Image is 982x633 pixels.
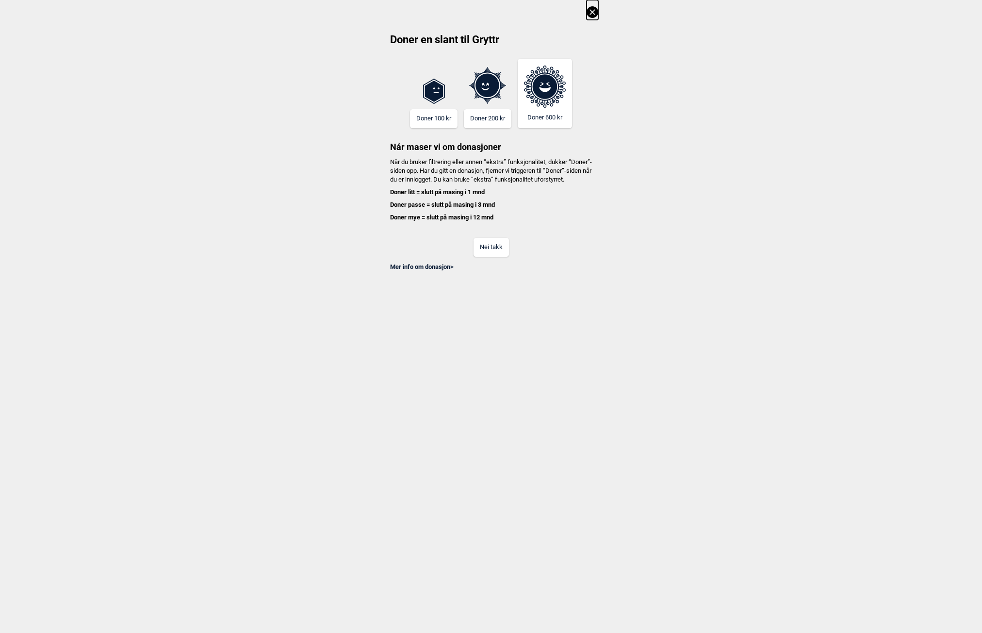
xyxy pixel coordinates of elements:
h3: Når maser vi om donasjoner [384,128,598,153]
b: Doner litt = slutt på masing i 1 mnd [390,188,485,196]
h4: Når du bruker filtrering eller annen “ekstra” funksjonalitet, dukker “Doner”-siden opp. Har du gi... [384,158,598,222]
h2: Doner en slant til Gryttr [384,33,598,54]
button: Doner 100 kr [410,109,458,128]
button: Doner 600 kr [518,59,572,128]
button: Nei takk [474,238,509,257]
button: Doner 200 kr [464,109,511,128]
b: Doner mye = slutt på masing i 12 mnd [390,214,493,221]
a: Mer info om donasjon> [390,263,454,270]
b: Doner passe = slutt på masing i 3 mnd [390,201,495,208]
